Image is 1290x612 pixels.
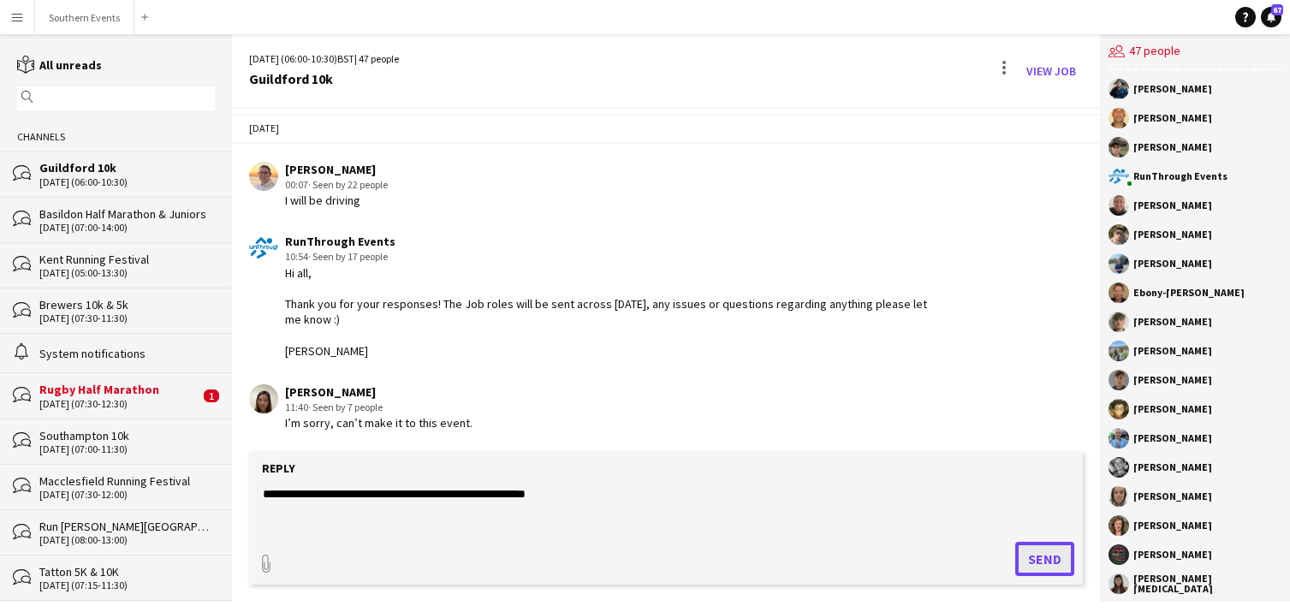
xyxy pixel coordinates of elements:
[39,160,215,175] div: Guildford 10k
[1020,57,1083,85] a: View Job
[285,265,943,359] div: Hi all, Thank you for your responses! The Job roles will be sent across [DATE], any issues or que...
[39,382,199,397] div: Rugby Half Marathon
[39,222,215,234] div: [DATE] (07:00-14:00)
[1133,520,1212,531] div: [PERSON_NAME]
[39,443,215,455] div: [DATE] (07:00-11:30)
[1271,4,1283,15] span: 67
[285,193,388,208] div: I will be driving
[1133,288,1245,298] div: Ebony-[PERSON_NAME]
[1133,346,1212,356] div: [PERSON_NAME]
[285,415,473,431] div: I’m sorry, can’t make it to this event.
[39,519,215,534] div: Run [PERSON_NAME][GEOGRAPHIC_DATA]
[1133,200,1212,211] div: [PERSON_NAME]
[39,473,215,489] div: Macclesfield Running Festival
[1133,550,1212,560] div: [PERSON_NAME]
[1133,229,1212,240] div: [PERSON_NAME]
[285,234,943,249] div: RunThrough Events
[39,564,215,579] div: Tatton 5K & 10K
[39,428,215,443] div: Southampton 10k
[262,460,295,476] label: Reply
[1133,491,1212,502] div: [PERSON_NAME]
[285,177,388,193] div: 00:07
[1133,258,1212,269] div: [PERSON_NAME]
[1109,34,1281,70] div: 47 people
[39,206,215,222] div: Basildon Half Marathon & Juniors
[249,51,399,67] div: [DATE] (06:00-10:30) | 47 people
[39,398,199,410] div: [DATE] (07:30-12:30)
[1133,375,1212,385] div: [PERSON_NAME]
[39,489,215,501] div: [DATE] (07:30-12:00)
[39,346,215,361] div: System notifications
[1133,573,1281,594] div: [PERSON_NAME][MEDICAL_DATA]
[1261,7,1281,27] a: 67
[39,176,215,188] div: [DATE] (06:00-10:30)
[39,534,215,546] div: [DATE] (08:00-13:00)
[308,178,388,191] span: · Seen by 22 people
[285,162,388,177] div: [PERSON_NAME]
[1133,317,1212,327] div: [PERSON_NAME]
[1015,542,1074,576] button: Send
[35,1,134,34] button: Southern Events
[285,249,943,264] div: 10:54
[17,57,102,73] a: All unreads
[1133,433,1212,443] div: [PERSON_NAME]
[308,250,388,263] span: · Seen by 17 people
[1133,84,1212,94] div: [PERSON_NAME]
[39,579,215,591] div: [DATE] (07:15-11:30)
[285,400,473,415] div: 11:40
[285,384,473,400] div: [PERSON_NAME]
[308,401,383,413] span: · Seen by 7 people
[1133,171,1228,181] div: RunThrough Events
[1133,462,1212,472] div: [PERSON_NAME]
[39,267,215,279] div: [DATE] (05:00-13:30)
[1133,142,1212,152] div: [PERSON_NAME]
[1133,404,1212,414] div: [PERSON_NAME]
[249,71,399,86] div: Guildford 10k
[204,389,219,402] span: 1
[232,114,1099,143] div: [DATE]
[337,52,354,65] span: BST
[39,297,215,312] div: Brewers 10k & 5k
[1133,113,1212,123] div: [PERSON_NAME]
[39,312,215,324] div: [DATE] (07:30-11:30)
[39,252,215,267] div: Kent Running Festival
